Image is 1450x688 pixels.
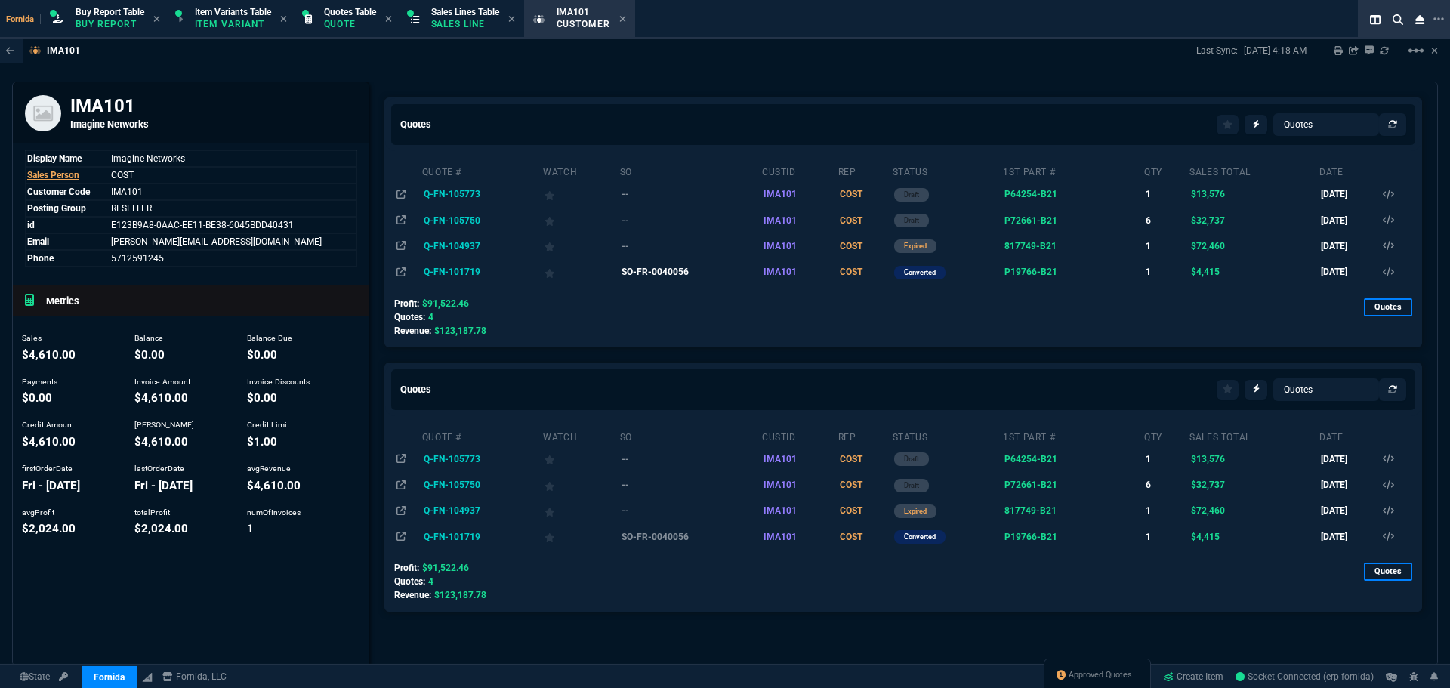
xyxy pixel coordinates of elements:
span: avgProfit [22,508,54,517]
td: $32,737 [1189,207,1319,233]
span: Revenue: [394,325,431,336]
span: 4 [428,312,433,322]
span: Buy Report Table [76,7,144,17]
td: Q-FN-104937 [421,498,542,523]
td: COST [838,181,892,207]
td: Q-FN-105773 [421,181,542,207]
th: SO [619,425,761,446]
p: draft [904,453,919,465]
span: Name [111,253,164,264]
td: $4,415 [1189,259,1319,285]
td: COST [838,259,892,285]
span: P64254-B21 [1004,454,1057,464]
span: Credit Amount [22,420,74,430]
span: Customer Code [27,187,90,197]
th: Watch [542,160,619,181]
span: firstOrderDate [22,479,80,492]
nx-icon: Close Workbench [1409,11,1430,29]
td: IMA101 [761,259,838,285]
div: Add to Watchlist [545,500,616,521]
td: COST [838,472,892,498]
p: draft [904,480,919,492]
nx-fornida-value: HPE OEM DL345 Gen11 8LFF CTO Svr [1004,187,1141,201]
tr: Customer Type [26,200,356,217]
nx-icon: Open In Opposite Panel [396,215,406,226]
span: creditAmount [22,435,76,449]
nx-icon: Open In Opposite Panel [396,532,406,542]
th: Sales Total [1189,160,1319,181]
td: 1 [1143,498,1189,523]
a: Create Item [1157,665,1229,688]
th: Quote # [421,425,542,446]
td: IMA101 [761,446,838,472]
td: 1 [1143,446,1189,472]
span: IMA101 [557,7,589,17]
span: $91,522.46 [422,563,469,573]
h5: Quotes [400,117,431,131]
p: Quotes [1364,563,1412,581]
nx-icon: Close Tab [385,14,392,26]
span: See Marketplace Order [111,220,294,230]
th: Qty [1143,425,1189,446]
span: creditLimit [247,435,277,449]
p: Quote [324,18,376,30]
span: Customer Type [111,203,152,214]
p: draft [904,189,919,201]
span: 817749-B21 [1004,241,1057,251]
p: Sales Line [431,18,499,30]
a: COST [111,170,134,180]
h5: Imagine Networks [70,117,357,131]
nx-icon: Search [1387,11,1409,29]
td: 1 [1143,259,1189,285]
nx-fornida-value: HPE Ethernet 10/25Gb 2-port 640FLR-SFP28 Adapter [1004,239,1141,253]
nx-icon: Close Tab [153,14,160,26]
span: Fornida [6,14,41,24]
tr: Name [26,150,356,167]
span: Quotes: [394,576,425,587]
td: Q-FN-104937 [421,233,542,259]
td: IMA101 [761,498,838,523]
span: avgRevenue [247,479,301,492]
p: IMA101 [47,45,80,57]
span: Sales Person [27,170,79,180]
nx-icon: Open In Opposite Panel [396,505,406,516]
p: converted [904,531,936,543]
span: P19766-B21 [1004,267,1057,277]
td: SO-FR-0040056 [619,524,761,550]
td: COST [838,233,892,259]
span: invoiceDiscounts [247,391,277,405]
span: Approved Quotes [1069,669,1132,681]
td: COST [838,207,892,233]
td: 6 [1143,207,1189,233]
nx-fornida-value: DL360 GEN10 8SFF NC CTO SVR [1004,530,1141,544]
td: -- [619,472,761,498]
td: COST [838,498,892,523]
th: Date [1319,160,1381,181]
td: [DATE] [1319,446,1381,472]
span: Sales Lines Table [431,7,499,17]
span: [PERSON_NAME] [134,420,194,430]
td: $72,460 [1189,498,1319,523]
p: Last Sync: [1196,45,1244,57]
span: Balance [134,333,163,343]
td: $13,576 [1189,446,1319,472]
th: Status [892,425,1003,446]
td: [DATE] [1319,207,1381,233]
div: Add to Watchlist [545,184,616,205]
span: $123,187.78 [434,325,486,336]
th: CustId [761,425,838,446]
td: COST [838,446,892,472]
nx-fornida-value: DL360 GEN10 8SFF NC CTO SVR [1004,265,1141,279]
nx-icon: Close Tab [280,14,287,26]
span: lastOrderDate [134,464,184,474]
p: Item Variant [195,18,270,30]
a: msbcCompanyName [158,670,231,683]
nx-icon: Open In Opposite Panel [396,189,406,199]
td: IMA101 [761,207,838,233]
span: balance [134,348,165,362]
div: Add to Watchlist [545,261,616,282]
span: Revenue: [394,590,431,600]
td: -- [619,498,761,523]
th: SO [619,160,761,181]
td: -- [619,446,761,472]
